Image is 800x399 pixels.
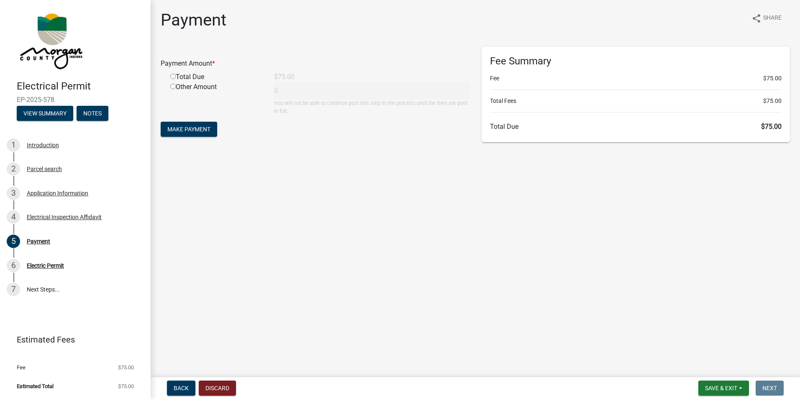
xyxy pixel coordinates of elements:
[161,10,226,30] h1: Payment
[17,80,144,92] h4: Electrical Permit
[118,384,134,389] span: $75.00
[705,385,737,391] span: Save & Exit
[490,123,782,130] h6: Total Due
[756,381,784,396] button: Next
[118,365,134,370] span: $75.00
[161,122,217,137] button: Make Payment
[27,190,88,196] div: Application Information
[27,238,50,244] div: Payment
[27,263,64,269] div: Electric Permit
[77,106,108,121] button: Notes
[167,381,195,396] button: Back
[77,110,108,117] wm-modal-confirm: Notes
[27,214,102,220] div: Electrical Inspection Affidavit
[7,138,20,152] div: 1
[490,74,782,83] li: Fee
[199,381,236,396] button: Discard
[17,106,73,121] button: View Summary
[7,259,20,272] div: 6
[698,381,749,396] button: Save & Exit
[763,74,782,83] span: $75.00
[17,365,26,370] span: Fee
[27,142,59,148] div: Introduction
[762,385,777,391] span: Next
[7,235,20,248] div: 5
[17,110,73,117] wm-modal-confirm: Summary
[763,97,782,105] span: $75.00
[7,210,20,224] div: 4
[7,331,137,348] a: Estimated Fees
[7,162,20,176] div: 2
[745,10,788,26] button: shareShare
[763,13,782,23] span: Share
[154,59,475,69] div: Payment Amount
[7,283,20,296] div: 7
[761,123,782,130] span: $75.00
[174,385,189,391] span: Back
[490,97,782,105] li: Total Fees
[17,96,134,104] span: EP-2025-578
[490,55,782,67] h6: Fee Summary
[27,166,62,172] div: Parcel search
[17,384,54,389] span: Estimated Total
[7,187,20,200] div: 3
[167,126,210,133] span: Make Payment
[751,13,762,23] i: share
[164,72,268,82] div: Total Due
[17,9,84,72] img: Morgan County, Indiana
[164,82,268,115] div: Other Amount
